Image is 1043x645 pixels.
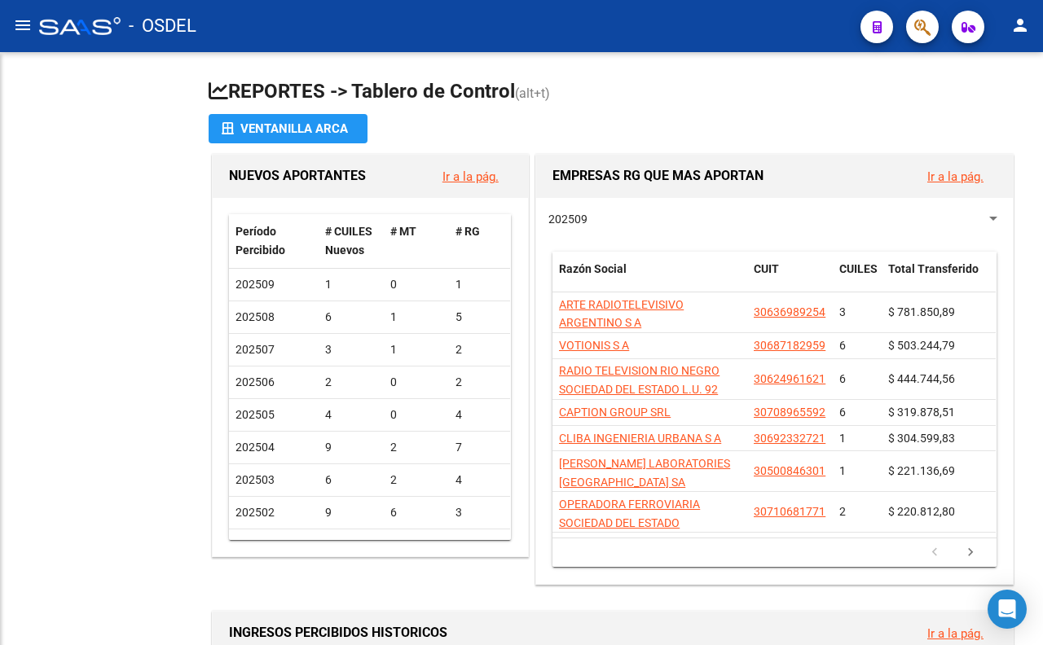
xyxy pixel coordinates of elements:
[754,505,825,518] span: 30710681771
[390,536,442,555] div: 20
[325,308,377,327] div: 6
[235,225,285,257] span: Período Percibido
[455,536,508,555] div: 2
[390,438,442,457] div: 2
[390,503,442,522] div: 6
[888,339,955,352] span: $ 503.244,79
[390,275,442,294] div: 0
[839,339,846,352] span: 6
[235,473,275,486] span: 202503
[747,252,833,305] datatable-header-cell: CUIT
[559,457,730,489] span: [PERSON_NAME] LABORATORIES [GEOGRAPHIC_DATA] SA
[384,214,449,268] datatable-header-cell: # MT
[235,538,275,551] span: 202501
[390,406,442,424] div: 0
[955,544,986,562] a: go to next page
[325,275,377,294] div: 1
[455,373,508,392] div: 2
[449,214,514,268] datatable-header-cell: # RG
[548,213,588,226] span: 202509
[839,505,846,518] span: 2
[754,262,779,275] span: CUIT
[552,168,764,183] span: EMPRESAS RG QUE MAS APORTAN
[325,373,377,392] div: 2
[235,506,275,519] span: 202502
[222,114,354,143] div: Ventanilla ARCA
[390,225,416,238] span: # MT
[754,464,825,477] span: 30500846301
[559,406,671,419] span: CAPTION GROUP SRL
[235,441,275,454] span: 202504
[429,161,512,191] button: Ir a la pág.
[319,214,384,268] datatable-header-cell: # CUILES Nuevos
[888,406,955,419] span: $ 319.878,51
[235,310,275,323] span: 202508
[888,464,955,477] span: $ 221.136,69
[325,225,372,257] span: # CUILES Nuevos
[754,339,825,352] span: 30687182959
[888,305,955,318] span: $ 781.850,89
[455,225,480,238] span: # RG
[839,372,846,385] span: 6
[888,432,955,445] span: $ 304.599,83
[515,86,550,101] span: (alt+t)
[559,364,720,415] span: RADIO TELEVISION RIO NEGRO SOCIEDAD DEL ESTADO L.U. 92 CANAL 10
[13,15,33,35] mat-icon: menu
[455,503,508,522] div: 3
[455,406,508,424] div: 4
[559,262,627,275] span: Razón Social
[235,375,275,388] span: 202506
[888,262,979,275] span: Total Transferido
[888,505,955,518] span: $ 220.812,80
[559,432,721,445] span: CLIBA INGENIERIA URBANA S A
[229,214,319,268] datatable-header-cell: Período Percibido
[442,169,499,184] a: Ir a la pág.
[229,625,447,640] span: INGRESOS PERCIBIDOS HISTORICOS
[833,252,882,305] datatable-header-cell: CUILES
[914,161,997,191] button: Ir a la pág.
[235,343,275,356] span: 202507
[839,432,846,445] span: 1
[839,406,846,419] span: 6
[455,438,508,457] div: 7
[455,340,508,359] div: 2
[552,252,747,305] datatable-header-cell: Razón Social
[390,308,442,327] div: 1
[754,372,825,385] span: 30624961621
[455,308,508,327] div: 5
[927,626,984,641] a: Ir a la pág.
[988,590,1027,629] div: Open Intercom Messenger
[455,275,508,294] div: 1
[754,406,825,419] span: 30708965592
[390,471,442,489] div: 2
[559,498,700,529] span: OPERADORA FERROVIARIA SOCIEDAD DEL ESTADO
[325,406,377,424] div: 4
[839,305,846,318] span: 3
[839,464,846,477] span: 1
[839,262,878,275] span: CUILES
[209,114,367,143] button: Ventanilla ARCA
[754,432,825,445] span: 30692332721
[325,471,377,489] div: 6
[390,373,442,392] div: 0
[927,169,984,184] a: Ir a la pág.
[888,372,955,385] span: $ 444.744,56
[1010,15,1030,35] mat-icon: person
[235,408,275,421] span: 202505
[559,298,684,330] span: ARTE RADIOTELEVISIVO ARGENTINO S A
[325,340,377,359] div: 3
[229,168,366,183] span: NUEVOS APORTANTES
[129,8,196,44] span: - OSDEL
[235,278,275,291] span: 202509
[754,305,825,318] span: 30636989254
[919,544,950,562] a: go to previous page
[390,340,442,359] div: 1
[209,78,1017,107] h1: REPORTES -> Tablero de Control
[325,438,377,457] div: 9
[559,339,629,352] span: VOTIONIS S A
[325,536,377,555] div: 22
[325,503,377,522] div: 9
[882,252,996,305] datatable-header-cell: Total Transferido
[455,471,508,489] div: 4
